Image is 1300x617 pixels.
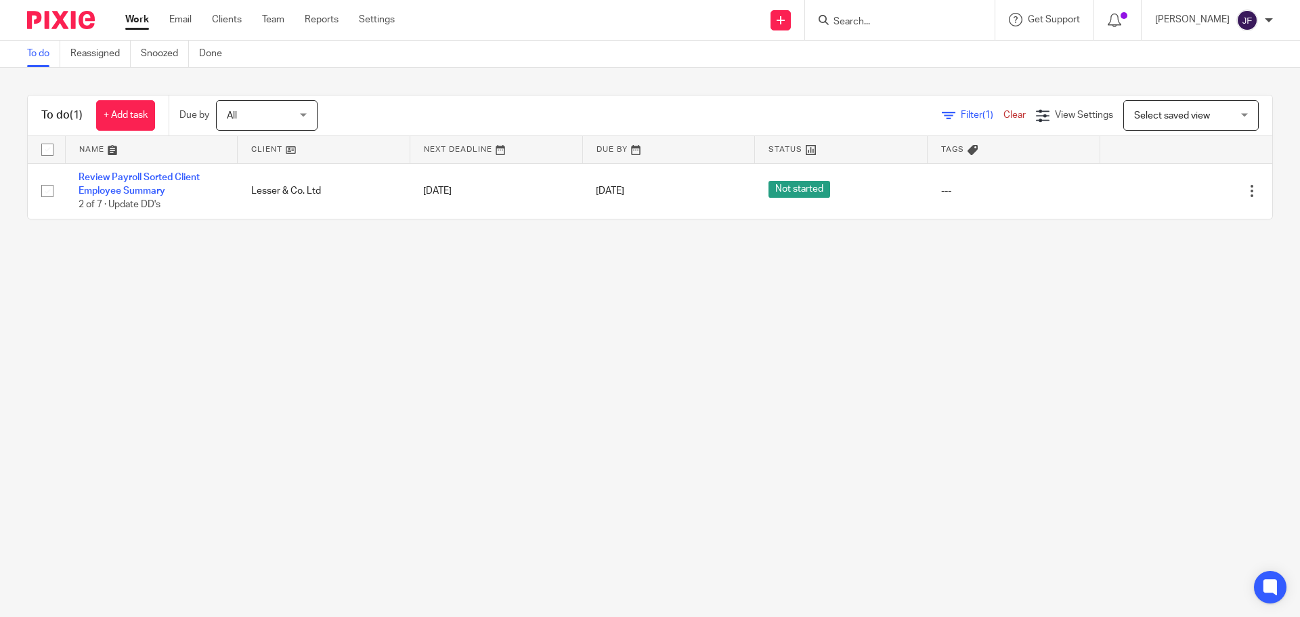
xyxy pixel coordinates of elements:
[1003,110,1026,120] a: Clear
[961,110,1003,120] span: Filter
[199,41,232,67] a: Done
[1028,15,1080,24] span: Get Support
[227,111,237,121] span: All
[1134,111,1210,121] span: Select saved view
[212,13,242,26] a: Clients
[941,184,1087,198] div: ---
[768,181,830,198] span: Not started
[27,11,95,29] img: Pixie
[941,146,964,153] span: Tags
[305,13,339,26] a: Reports
[179,108,209,122] p: Due by
[410,163,582,219] td: [DATE]
[1155,13,1230,26] p: [PERSON_NAME]
[359,13,395,26] a: Settings
[1236,9,1258,31] img: svg%3E
[596,186,624,196] span: [DATE]
[70,41,131,67] a: Reassigned
[982,110,993,120] span: (1)
[141,41,189,67] a: Snoozed
[238,163,410,219] td: Lesser & Co. Ltd
[262,13,284,26] a: Team
[41,108,83,123] h1: To do
[125,13,149,26] a: Work
[169,13,192,26] a: Email
[96,100,155,131] a: + Add task
[1055,110,1113,120] span: View Settings
[70,110,83,121] span: (1)
[832,16,954,28] input: Search
[79,200,160,209] span: 2 of 7 · Update DD's
[79,173,200,196] a: Review Payroll Sorted Client Employee Summary
[27,41,60,67] a: To do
